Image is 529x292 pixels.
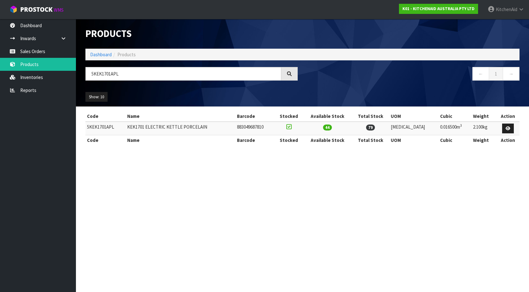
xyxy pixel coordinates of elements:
th: Total Stock [352,135,389,145]
th: Available Stock [303,111,352,121]
h1: Products [85,28,298,39]
th: Name [126,111,235,121]
button: Show: 10 [85,92,108,102]
td: 0.016500m [439,122,471,135]
span: Products [117,52,136,58]
th: Barcode [235,111,275,121]
th: UOM [389,135,439,145]
th: Cubic [439,111,471,121]
td: [MEDICAL_DATA] [389,122,439,135]
td: 2.100kg [471,122,496,135]
span: KitchenAid [496,6,517,12]
th: Action [496,111,520,121]
td: 883049687810 [235,122,275,135]
img: cube-alt.png [9,5,17,13]
span: 44 [323,125,332,131]
sup: 3 [460,123,462,128]
small: WMS [54,7,64,13]
th: Name [126,135,235,145]
th: Stocked [275,135,303,145]
th: Weight [471,111,496,121]
th: Stocked [275,111,303,121]
a: ← [472,67,489,81]
th: Barcode [235,135,275,145]
td: KEK1701 ELECTRIC KETTLE PORCELAIN [126,122,235,135]
span: ProStock [20,5,53,14]
a: Dashboard [90,52,112,58]
nav: Page navigation [307,67,520,82]
strong: K01 - KITCHENAID AUSTRALIA PTY LTD [402,6,475,11]
th: Code [85,111,126,121]
th: Action [496,135,520,145]
th: Weight [471,135,496,145]
td: 5KEK1701APL [85,122,126,135]
th: Total Stock [352,111,389,121]
a: → [503,67,520,81]
th: Code [85,135,126,145]
a: 1 [489,67,503,81]
input: Search products [85,67,281,81]
span: 79 [366,125,375,131]
th: Available Stock [303,135,352,145]
th: UOM [389,111,439,121]
th: Cubic [439,135,471,145]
